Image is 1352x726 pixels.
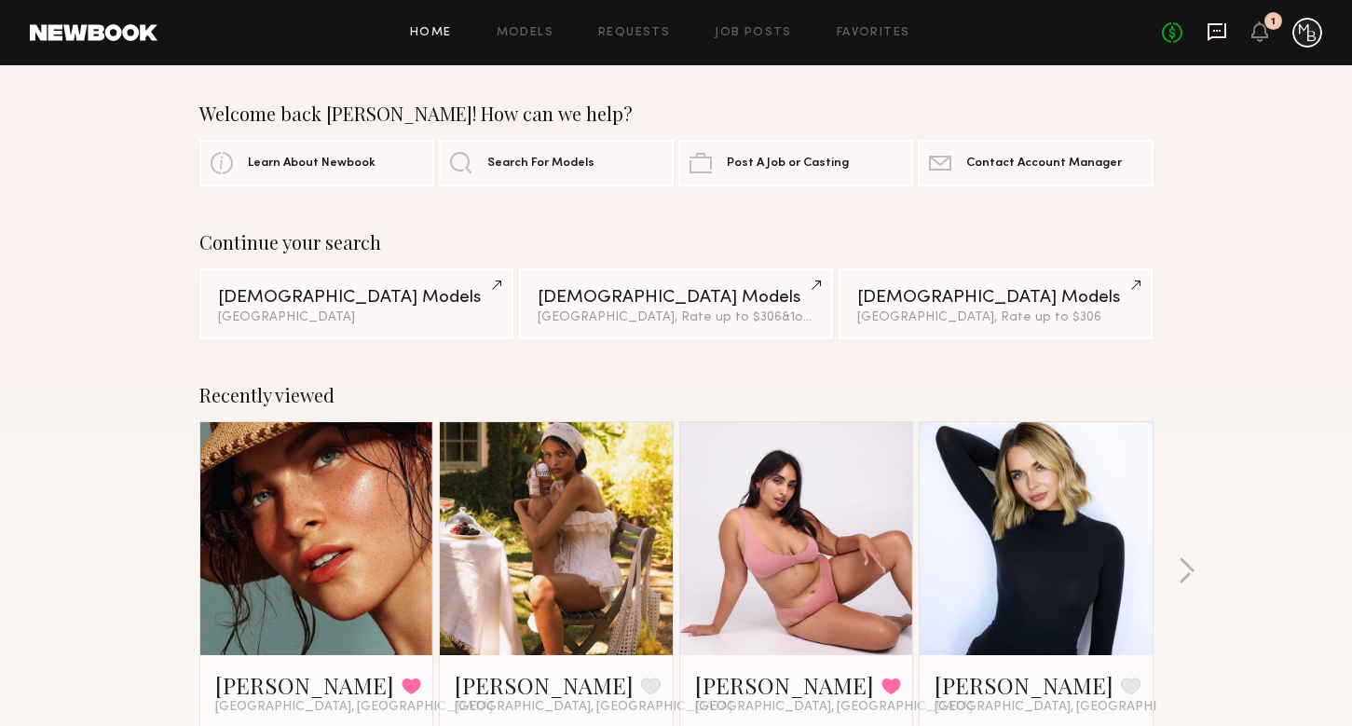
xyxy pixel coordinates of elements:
[1271,17,1276,27] div: 1
[918,140,1153,186] a: Contact Account Manager
[199,268,513,339] a: [DEMOGRAPHIC_DATA] Models[GEOGRAPHIC_DATA]
[248,158,376,170] span: Learn About Newbook
[966,158,1122,170] span: Contact Account Manager
[695,700,973,715] span: [GEOGRAPHIC_DATA], [GEOGRAPHIC_DATA]
[455,700,732,715] span: [GEOGRAPHIC_DATA], [GEOGRAPHIC_DATA]
[839,268,1153,339] a: [DEMOGRAPHIC_DATA] Models[GEOGRAPHIC_DATA], Rate up to $306
[935,670,1113,700] a: [PERSON_NAME]
[538,311,814,324] div: [GEOGRAPHIC_DATA], Rate up to $306
[215,700,493,715] span: [GEOGRAPHIC_DATA], [GEOGRAPHIC_DATA]
[455,670,634,700] a: [PERSON_NAME]
[199,231,1154,253] div: Continue your search
[199,103,1154,125] div: Welcome back [PERSON_NAME]! How can we help?
[715,27,792,39] a: Job Posts
[215,670,394,700] a: [PERSON_NAME]
[695,670,874,700] a: [PERSON_NAME]
[199,140,434,186] a: Learn About Newbook
[837,27,910,39] a: Favorites
[199,384,1154,406] div: Recently viewed
[218,289,495,307] div: [DEMOGRAPHIC_DATA] Models
[439,140,674,186] a: Search For Models
[935,700,1212,715] span: [GEOGRAPHIC_DATA], [GEOGRAPHIC_DATA]
[857,311,1134,324] div: [GEOGRAPHIC_DATA], Rate up to $306
[782,311,862,323] span: & 1 other filter
[218,311,495,324] div: [GEOGRAPHIC_DATA]
[487,158,594,170] span: Search For Models
[538,289,814,307] div: [DEMOGRAPHIC_DATA] Models
[410,27,452,39] a: Home
[857,289,1134,307] div: [DEMOGRAPHIC_DATA] Models
[727,158,849,170] span: Post A Job or Casting
[497,27,553,39] a: Models
[598,27,670,39] a: Requests
[519,268,833,339] a: [DEMOGRAPHIC_DATA] Models[GEOGRAPHIC_DATA], Rate up to $306&1other filter
[678,140,913,186] a: Post A Job or Casting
